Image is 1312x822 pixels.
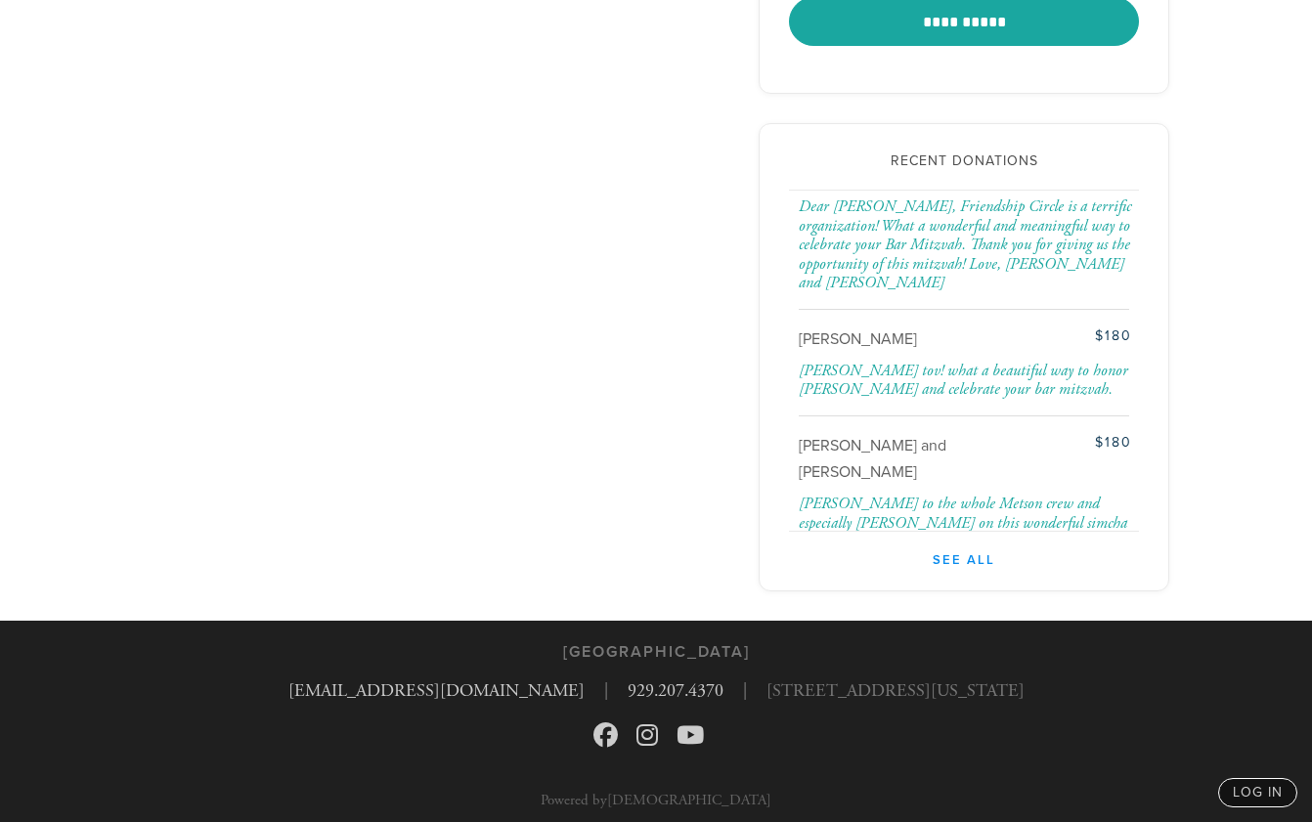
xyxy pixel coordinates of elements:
a: log in [1218,778,1297,807]
div: [PERSON_NAME] tov! what a beautiful way to honor [PERSON_NAME] and celebrate your bar mitzvah. [799,362,1132,400]
a: [EMAIL_ADDRESS][DOMAIN_NAME] [288,679,585,702]
div: $180 [1017,325,1132,346]
span: | [743,677,747,704]
div: [PERSON_NAME] to the whole Metson crew and especially [PERSON_NAME] on this wonderful simcha . [799,495,1132,551]
a: See All [789,532,1139,571]
span: [PERSON_NAME] and [PERSON_NAME] [799,436,946,482]
span: [PERSON_NAME] [799,329,917,349]
p: Powered by [541,793,771,807]
h2: Recent Donations [789,153,1139,170]
div: Dear [PERSON_NAME], Friendship Circle is a terrific organization! What a wonderful and meaningful... [799,197,1132,292]
a: 929.207.4370 [628,679,723,702]
span: | [604,677,608,704]
div: $180 [1017,432,1132,453]
span: [STREET_ADDRESS][US_STATE] [766,677,1025,704]
a: [DEMOGRAPHIC_DATA] [607,791,771,809]
h3: [GEOGRAPHIC_DATA] [563,643,750,662]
